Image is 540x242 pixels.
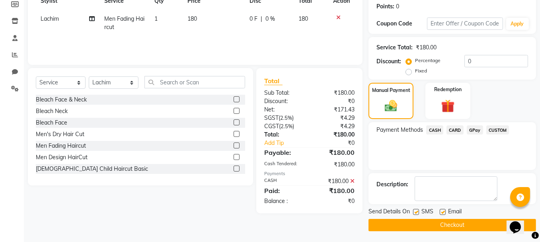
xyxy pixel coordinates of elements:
div: [DEMOGRAPHIC_DATA] Child Haircut Basic [36,165,148,173]
a: Add Tip [258,139,318,147]
span: Email [448,207,462,217]
div: Service Total: [376,43,413,52]
span: Payment Methods [376,126,423,134]
span: Total [264,77,283,85]
span: CASH [426,125,443,135]
div: Cash Tendered: [258,160,310,169]
div: ₹0 [318,139,361,147]
div: ₹4.29 [310,122,361,131]
span: CUSTOM [486,125,509,135]
div: ₹180.00 [416,43,437,52]
div: ₹4.29 [310,114,361,122]
img: _cash.svg [381,99,401,113]
div: ₹180.00 [310,186,361,195]
span: 1 [154,15,158,22]
div: Total: [258,131,310,139]
div: Points: [376,2,394,11]
div: Balance : [258,197,310,205]
span: CARD [446,125,464,135]
div: Coupon Code [376,20,427,28]
span: 0 % [265,15,275,23]
button: Apply [506,18,529,30]
div: ( ) [258,114,310,122]
div: Men Design HairCut [36,153,88,162]
label: Fixed [415,67,427,74]
div: Discount: [258,97,310,105]
div: Men Fading Haircut [36,142,86,150]
span: 2.5% [280,115,292,121]
span: 180 [298,15,308,22]
span: SMS [421,207,433,217]
div: Paid: [258,186,310,195]
div: Discount: [376,57,401,66]
div: CASH [258,177,310,185]
div: Payments [264,170,355,177]
span: SGST [264,114,279,121]
span: Lachim [41,15,59,22]
div: 0 [396,2,399,11]
span: 180 [187,15,197,22]
div: Net: [258,105,310,114]
div: ₹180.00 [310,131,361,139]
input: Search or Scan [144,76,245,88]
img: _gift.svg [437,98,458,115]
div: ₹171.43 [310,105,361,114]
div: Bleach Neck [36,107,68,115]
div: Payable: [258,148,310,157]
div: Description: [376,180,408,189]
div: ₹180.00 [310,160,361,169]
span: | [261,15,262,23]
span: Send Details On [368,207,410,217]
span: 2.5% [281,123,292,129]
div: ₹0 [310,97,361,105]
div: ₹0 [310,197,361,205]
span: CGST [264,123,279,130]
span: Men Fading Haircut [104,15,144,31]
div: ₹180.00 [310,148,361,157]
div: Bleach Face & Neck [36,96,87,104]
label: Percentage [415,57,441,64]
div: ₹180.00 [310,177,361,185]
div: Men's Dry Hair Cut [36,130,84,139]
label: Manual Payment [372,87,410,94]
div: Bleach Face [36,119,67,127]
label: Redemption [434,86,462,93]
span: GPay [467,125,483,135]
iframe: chat widget [507,210,532,234]
div: ₹180.00 [310,89,361,97]
div: ( ) [258,122,310,131]
button: Checkout [368,219,536,231]
input: Enter Offer / Coupon Code [427,18,503,30]
span: 0 F [250,15,257,23]
div: Sub Total: [258,89,310,97]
